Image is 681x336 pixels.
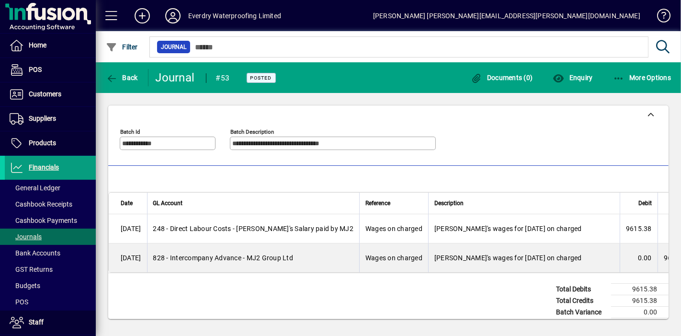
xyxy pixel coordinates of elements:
[29,115,56,122] span: Suppliers
[153,224,354,233] span: 248 - Direct Labour Costs - [PERSON_NAME]'s Salary paid by MJ2
[638,198,652,209] span: Debit
[620,214,658,243] td: 9615.38
[103,38,140,56] button: Filter
[5,131,96,155] a: Products
[120,128,140,135] mat-label: Batch Id
[428,214,620,243] td: [PERSON_NAME]'s wages for [DATE] on charged
[10,184,60,192] span: General Ledger
[5,311,96,335] a: Staff
[551,295,611,307] td: Total Credits
[10,217,77,224] span: Cashbook Payments
[5,34,96,58] a: Home
[613,74,671,81] span: More Options
[121,198,133,209] span: Date
[29,41,46,49] span: Home
[10,233,42,241] span: Journals
[106,74,138,81] span: Back
[359,214,428,243] td: Wages on charged
[109,243,147,272] td: [DATE]
[373,8,640,23] div: [PERSON_NAME] [PERSON_NAME][EMAIL_ADDRESS][PERSON_NAME][DOMAIN_NAME]
[5,278,96,294] a: Budgets
[5,196,96,212] a: Cashbook Receipts
[10,282,40,290] span: Budgets
[5,212,96,229] a: Cashbook Payments
[29,90,61,98] span: Customers
[29,163,59,171] span: Financials
[29,66,42,73] span: POS
[5,229,96,245] a: Journals
[611,284,669,295] td: 9615.38
[10,298,28,306] span: POS
[96,69,148,86] app-page-header-button: Back
[428,243,620,272] td: [PERSON_NAME]'s wages for [DATE] on charged
[106,43,138,51] span: Filter
[553,74,592,81] span: Enquiry
[611,295,669,307] td: 9615.38
[29,318,44,326] span: Staff
[127,7,158,24] button: Add
[29,139,56,147] span: Products
[156,70,196,85] div: Journal
[550,69,595,86] button: Enquiry
[5,245,96,261] a: Bank Accounts
[5,261,96,278] a: GST Returns
[10,249,60,257] span: Bank Accounts
[5,107,96,131] a: Suppliers
[153,253,294,263] span: 828 - Intercompany Advance - MJ2 Group Ltd
[158,7,188,24] button: Profile
[5,180,96,196] a: General Ledger
[650,2,669,33] a: Knowledge Base
[468,69,535,86] button: Documents (0)
[188,8,281,23] div: Everdry Waterproofing Limited
[230,128,274,135] mat-label: Batch Description
[471,74,533,81] span: Documents (0)
[5,294,96,310] a: POS
[10,200,72,208] span: Cashbook Receipts
[611,69,674,86] button: More Options
[434,198,464,209] span: Description
[611,307,669,318] td: 0.00
[551,307,611,318] td: Batch Variance
[109,214,147,243] td: [DATE]
[10,266,53,273] span: GST Returns
[250,75,272,81] span: Posted
[5,82,96,106] a: Customers
[620,243,658,272] td: 0.00
[365,198,390,209] span: Reference
[153,198,183,209] span: GL Account
[551,284,611,295] td: Total Debits
[216,70,230,86] div: #53
[5,58,96,82] a: POS
[103,69,140,86] button: Back
[161,42,186,52] span: Journal
[359,243,428,272] td: Wages on charged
